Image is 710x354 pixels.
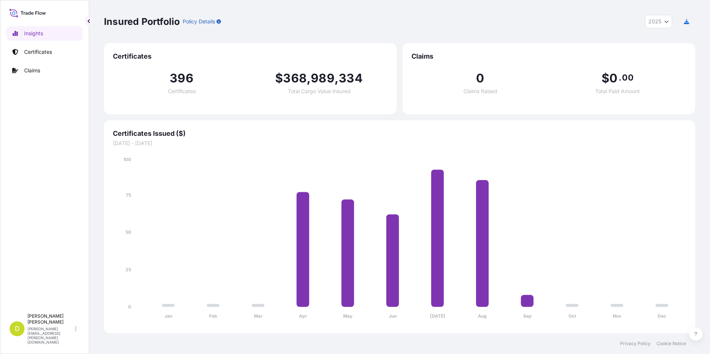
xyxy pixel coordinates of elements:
[595,89,640,94] span: Total Paid Amount
[15,325,20,332] span: D
[343,313,353,319] tspan: May
[6,26,83,41] a: Insights
[27,327,74,344] p: [PERSON_NAME][EMAIL_ADDRESS][PERSON_NAME][DOMAIN_NAME]
[128,304,131,309] tspan: 0
[126,267,131,272] tspan: 25
[602,72,609,84] span: $
[311,72,335,84] span: 989
[113,52,388,61] span: Certificates
[335,72,339,84] span: ,
[275,72,283,84] span: $
[283,72,307,84] span: 368
[24,30,43,37] p: Insights
[183,18,215,25] p: Policy Details
[430,313,445,319] tspan: [DATE]
[126,192,131,198] tspan: 75
[613,313,622,319] tspan: Nov
[113,140,686,147] span: [DATE] - [DATE]
[389,313,397,319] tspan: Jun
[165,313,172,319] tspan: Jan
[24,67,40,74] p: Claims
[288,89,351,94] span: Total Cargo Value Insured
[307,72,311,84] span: ,
[648,18,661,25] span: 2025
[6,63,83,78] a: Claims
[126,229,131,235] tspan: 50
[476,72,484,84] span: 0
[478,313,487,319] tspan: Aug
[170,72,193,84] span: 396
[254,313,263,319] tspan: Mar
[339,72,363,84] span: 334
[523,313,532,319] tspan: Sep
[168,89,196,94] span: Certificates
[622,75,633,81] span: 00
[657,341,686,347] a: Cookie Notice
[113,129,686,138] span: Certificates Issued ($)
[609,72,618,84] span: 0
[411,52,686,61] span: Claims
[27,313,74,325] p: [PERSON_NAME] [PERSON_NAME]
[463,89,497,94] span: Claims Raised
[620,341,651,347] a: Privacy Policy
[104,16,180,27] p: Insured Portfolio
[123,157,131,162] tspan: 100
[209,313,217,319] tspan: Feb
[24,48,52,56] p: Certificates
[6,45,83,59] a: Certificates
[658,313,666,319] tspan: Dec
[619,75,621,81] span: .
[299,313,307,319] tspan: Apr
[645,15,672,28] button: Year Selector
[569,313,576,319] tspan: Oct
